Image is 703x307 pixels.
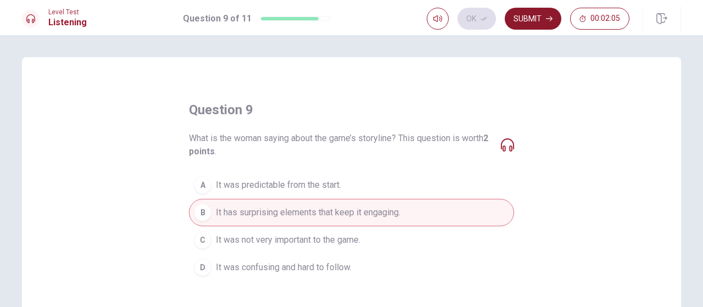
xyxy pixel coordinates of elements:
[216,178,341,192] span: It was predictable from the start.
[189,101,253,119] h4: question 9
[590,14,620,23] span: 00:02:05
[570,8,629,30] button: 00:02:05
[189,199,514,226] button: BIt has surprising elements that keep it engaging.
[216,206,400,219] span: It has surprising elements that keep it engaging.
[194,231,211,249] div: C
[194,204,211,221] div: B
[505,8,561,30] button: Submit
[189,226,514,254] button: CIt was not very important to the game.
[194,259,211,276] div: D
[183,12,252,25] h1: Question 9 of 11
[189,254,514,281] button: DIt was confusing and hard to follow.
[189,132,492,158] span: What is the woman saying about the game’s storyline? This question is worth .
[216,233,360,247] span: It was not very important to the game.
[216,261,351,274] span: It was confusing and hard to follow.
[48,16,87,29] h1: Listening
[48,8,87,16] span: Level Test
[194,176,211,194] div: A
[189,171,514,199] button: AIt was predictable from the start.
